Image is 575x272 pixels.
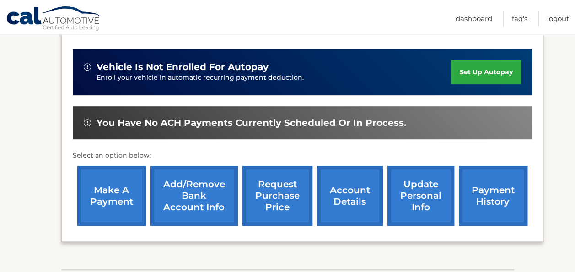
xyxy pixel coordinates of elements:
[97,61,269,73] span: vehicle is not enrolled for autopay
[242,166,312,226] a: request purchase price
[456,11,492,26] a: Dashboard
[150,166,238,226] a: Add/Remove bank account info
[512,11,527,26] a: FAQ's
[73,150,532,161] p: Select an option below:
[459,166,527,226] a: payment history
[97,117,406,129] span: You have no ACH payments currently scheduled or in process.
[84,119,91,126] img: alert-white.svg
[84,63,91,71] img: alert-white.svg
[547,11,569,26] a: Logout
[97,73,451,83] p: Enroll your vehicle in automatic recurring payment deduction.
[387,166,454,226] a: update personal info
[317,166,383,226] a: account details
[6,6,102,33] a: Cal Automotive
[451,60,521,84] a: set up autopay
[77,166,146,226] a: make a payment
